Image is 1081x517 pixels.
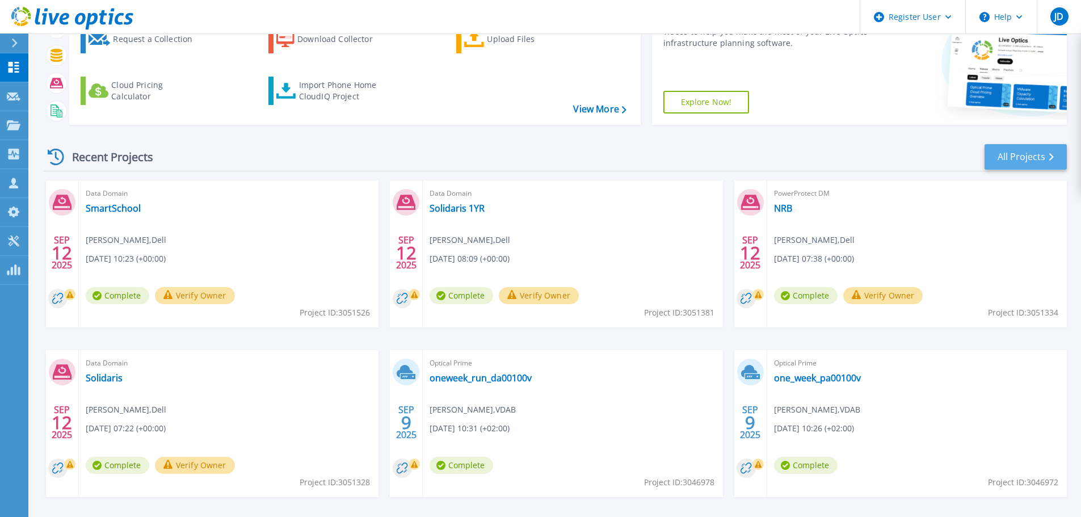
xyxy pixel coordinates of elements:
[430,372,532,384] a: oneweek_run_da00100v
[774,203,792,214] a: NRB
[86,403,166,416] span: [PERSON_NAME] , Dell
[745,418,755,427] span: 9
[81,77,207,105] a: Cloud Pricing Calculator
[44,143,169,171] div: Recent Projects
[268,25,395,53] a: Download Collector
[1054,12,1063,21] span: JD
[51,402,73,443] div: SEP 2025
[430,357,716,369] span: Optical Prime
[739,232,761,274] div: SEP 2025
[644,476,714,489] span: Project ID: 3046978
[86,422,166,435] span: [DATE] 07:22 (+00:00)
[401,418,411,427] span: 9
[86,357,372,369] span: Data Domain
[774,287,838,304] span: Complete
[430,287,493,304] span: Complete
[155,287,235,304] button: Verify Owner
[573,104,626,115] a: View More
[86,187,372,200] span: Data Domain
[740,248,760,258] span: 12
[430,253,510,265] span: [DATE] 08:09 (+00:00)
[86,253,166,265] span: [DATE] 10:23 (+00:00)
[300,476,370,489] span: Project ID: 3051328
[774,253,854,265] span: [DATE] 07:38 (+00:00)
[430,234,510,246] span: [PERSON_NAME] , Dell
[774,372,861,384] a: one_week_pa00100v
[644,306,714,319] span: Project ID: 3051381
[430,203,485,214] a: Solidaris 1YR
[739,402,761,443] div: SEP 2025
[988,306,1058,319] span: Project ID: 3051334
[86,203,141,214] a: SmartSchool
[774,457,838,474] span: Complete
[774,187,1060,200] span: PowerProtect DM
[487,28,578,51] div: Upload Files
[113,28,204,51] div: Request a Collection
[396,248,417,258] span: 12
[86,372,123,384] a: Solidaris
[430,187,716,200] span: Data Domain
[155,457,235,474] button: Verify Owner
[774,234,855,246] span: [PERSON_NAME] , Dell
[843,287,923,304] button: Verify Owner
[774,422,854,435] span: [DATE] 10:26 (+02:00)
[396,232,417,274] div: SEP 2025
[51,232,73,274] div: SEP 2025
[111,79,202,102] div: Cloud Pricing Calculator
[86,457,149,474] span: Complete
[499,287,579,304] button: Verify Owner
[52,418,72,427] span: 12
[297,28,388,51] div: Download Collector
[299,79,388,102] div: Import Phone Home CloudIQ Project
[430,422,510,435] span: [DATE] 10:31 (+02:00)
[985,144,1067,170] a: All Projects
[396,402,417,443] div: SEP 2025
[988,476,1058,489] span: Project ID: 3046972
[430,403,516,416] span: [PERSON_NAME] , VDAB
[81,25,207,53] a: Request a Collection
[774,403,860,416] span: [PERSON_NAME] , VDAB
[300,306,370,319] span: Project ID: 3051526
[86,234,166,246] span: [PERSON_NAME] , Dell
[52,248,72,258] span: 12
[430,457,493,474] span: Complete
[774,357,1060,369] span: Optical Prime
[86,287,149,304] span: Complete
[663,91,750,114] a: Explore Now!
[456,25,583,53] a: Upload Files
